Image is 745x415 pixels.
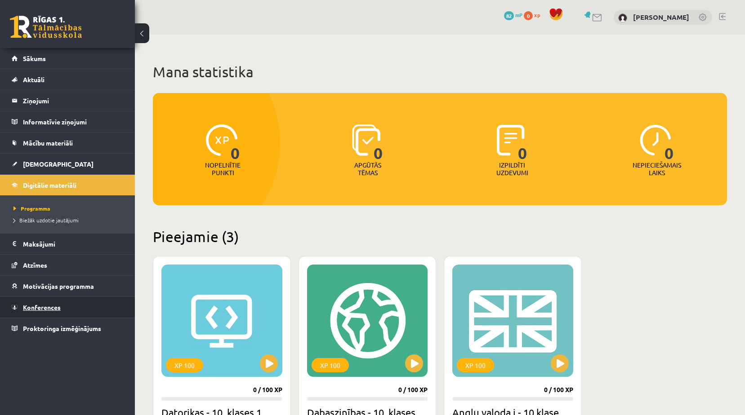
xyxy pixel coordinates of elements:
[23,303,61,311] span: Konferences
[665,124,674,161] span: 0
[205,161,241,177] p: Nopelnītie punkti
[12,255,124,275] a: Atzīmes
[352,124,380,156] img: icon-learned-topics-4a711ccc23c960034f471b6e78daf4a3bad4a20eaf4de84257b87e66633f6470.svg
[23,160,94,168] span: [DEMOGRAPHIC_DATA]
[497,124,525,156] img: icon-completed-tasks-ad58ae20a441b2904462921112bc710f1caf180af7a3daa7317a5a94f2d26646.svg
[633,161,681,177] p: Nepieciešamais laiks
[534,11,540,18] span: xp
[12,318,124,339] a: Proktoringa izmēģinājums
[23,54,46,62] span: Sākums
[495,161,530,177] p: Izpildīti uzdevumi
[12,69,124,90] a: Aktuāli
[12,276,124,296] a: Motivācijas programma
[23,75,45,84] span: Aktuāli
[13,204,126,212] a: Programma
[504,11,522,18] a: 82 mP
[153,228,727,245] h2: Pieejamie (3)
[23,181,76,189] span: Digitālie materiāli
[374,124,383,161] span: 0
[524,11,533,20] span: 0
[12,175,124,195] a: Digitālie materiāli
[12,90,124,111] a: Ziņojumi
[23,324,101,332] span: Proktoringa izmēģinājums
[518,124,527,161] span: 0
[12,297,124,318] a: Konferences
[153,63,727,81] h1: Mana statistika
[13,205,50,212] span: Programma
[457,358,494,372] div: XP 100
[231,124,240,161] span: 0
[12,48,124,69] a: Sākums
[312,358,349,372] div: XP 100
[23,282,94,290] span: Motivācijas programma
[206,124,237,156] img: icon-xp-0682a9bc20223a9ccc6f5883a126b849a74cddfe5390d2b41b4391c66f2066e7.svg
[166,358,203,372] div: XP 100
[12,111,124,132] a: Informatīvie ziņojumi
[515,11,522,18] span: mP
[10,16,82,38] a: Rīgas 1. Tālmācības vidusskola
[23,139,73,147] span: Mācību materiāli
[618,13,627,22] img: Emīlija Hudoleja
[633,13,689,22] a: [PERSON_NAME]
[350,161,385,177] p: Apgūtās tēmas
[640,124,671,156] img: icon-clock-7be60019b62300814b6bd22b8e044499b485619524d84068768e800edab66f18.svg
[23,261,47,269] span: Atzīmes
[12,234,124,254] a: Maksājumi
[23,111,124,132] legend: Informatīvie ziņojumi
[13,216,126,224] a: Biežāk uzdotie jautājumi
[23,90,124,111] legend: Ziņojumi
[12,132,124,153] a: Mācību materiāli
[23,234,124,254] legend: Maksājumi
[12,154,124,174] a: [DEMOGRAPHIC_DATA]
[13,216,79,224] span: Biežāk uzdotie jautājumi
[504,11,514,20] span: 82
[524,11,544,18] a: 0 xp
